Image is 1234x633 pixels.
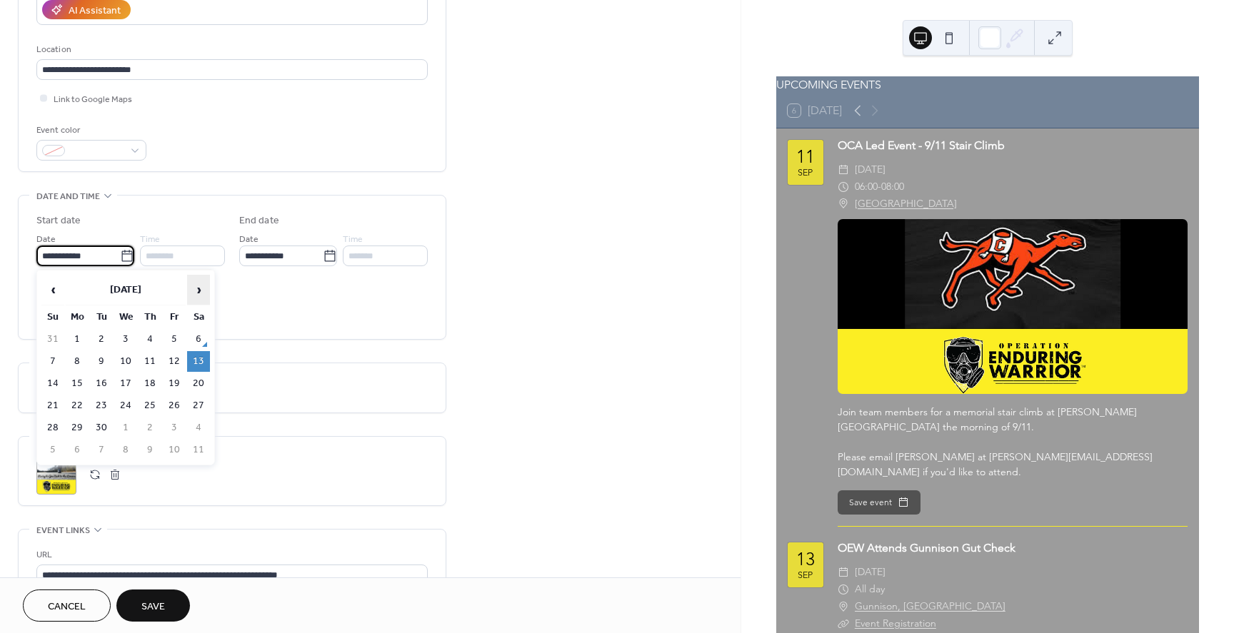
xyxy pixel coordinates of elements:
[41,417,64,438] td: 28
[838,196,849,213] div: ​
[239,232,259,247] span: Date
[796,550,815,568] div: 13
[90,373,113,394] td: 16
[114,307,137,328] th: We
[36,547,425,562] div: URL
[187,307,210,328] th: Sa
[163,329,186,350] td: 5
[140,232,160,247] span: Time
[796,148,815,166] div: 11
[114,351,137,372] td: 10
[36,455,76,495] div: ;
[36,123,144,138] div: Event color
[90,395,113,416] td: 23
[36,523,90,538] span: Event links
[114,329,137,350] td: 3
[66,417,89,438] td: 29
[66,373,89,394] td: 15
[69,4,121,19] div: AI Assistant
[855,581,885,598] span: All day
[776,76,1199,93] div: UPCOMING EVENTS
[139,395,161,416] td: 25
[66,351,89,372] td: 8
[66,307,89,328] th: Mo
[838,598,849,615] div: ​
[42,275,64,304] span: ‹
[41,373,64,394] td: 14
[90,307,113,328] th: Tu
[114,417,137,438] td: 1
[90,440,113,460] td: 7
[187,329,210,350] td: 6
[41,329,64,350] td: 31
[139,329,161,350] td: 4
[41,395,64,416] td: 21
[798,168,813,178] div: Sep
[66,440,89,460] td: 6
[66,329,89,350] td: 1
[838,161,849,178] div: ​
[139,307,161,328] th: Th
[90,351,113,372] td: 9
[66,275,186,305] th: [DATE]
[41,351,64,372] td: 7
[90,329,113,350] td: 2
[187,351,210,372] td: 13
[23,589,111,622] button: Cancel
[41,307,64,328] th: Su
[36,213,81,228] div: Start date
[163,351,186,372] td: 12
[878,178,881,196] span: -
[163,395,186,416] td: 26
[838,178,849,196] div: ​
[36,189,100,204] span: Date and time
[36,232,56,247] span: Date
[141,599,165,614] span: Save
[239,213,279,228] div: End date
[66,395,89,416] td: 22
[114,395,137,416] td: 24
[855,161,886,178] span: [DATE]
[838,137,1188,154] div: OCA Led Event - 9/11 Stair Climb
[343,232,363,247] span: Time
[855,178,878,196] span: 06:00
[114,373,137,394] td: 17
[163,373,186,394] td: 19
[187,395,210,416] td: 27
[187,440,210,460] td: 11
[90,417,113,438] td: 30
[139,417,161,438] td: 2
[163,307,186,328] th: Fr
[798,571,813,580] div: Sep
[881,178,904,196] span: 08:00
[187,417,210,438] td: 4
[187,373,210,394] td: 20
[36,42,425,57] div: Location
[54,92,132,107] span: Link to Google Maps
[116,589,190,622] button: Save
[48,599,86,614] span: Cancel
[114,440,137,460] td: 8
[855,196,957,213] a: [GEOGRAPHIC_DATA]
[855,564,886,581] span: [DATE]
[139,373,161,394] td: 18
[163,417,186,438] td: 3
[41,440,64,460] td: 5
[139,351,161,372] td: 11
[838,541,1015,554] a: OEW Attends Gunnison Gut Check
[855,617,936,629] a: Event Registration
[163,440,186,460] td: 10
[838,405,1188,480] div: Join team members for a memorial stair climb at [PERSON_NAME][GEOGRAPHIC_DATA] the morning of 9/1...
[188,275,209,304] span: ›
[838,615,849,632] div: ​
[838,581,849,598] div: ​
[838,564,849,581] div: ​
[139,440,161,460] td: 9
[855,598,1005,615] a: Gunnison, [GEOGRAPHIC_DATA]
[838,490,921,515] button: Save event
